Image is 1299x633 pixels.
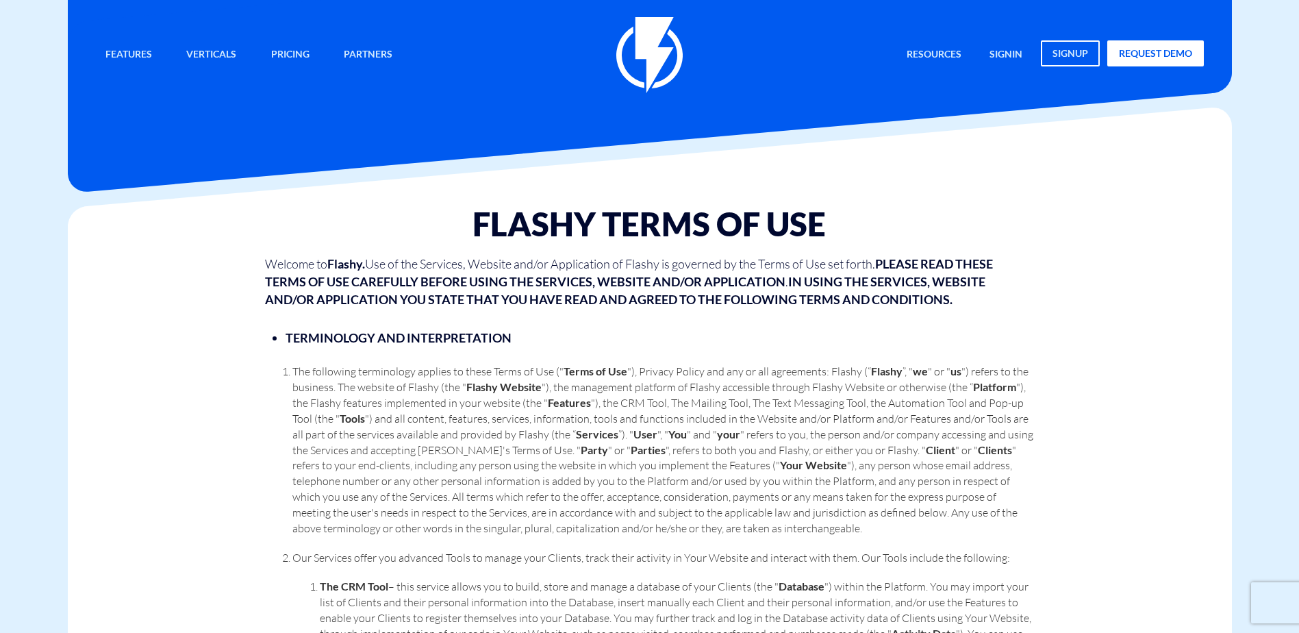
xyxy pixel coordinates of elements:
[973,380,1016,393] strong: Platform
[633,427,657,440] strong: User
[955,443,978,457] span: " or "
[780,458,847,471] strong: Your Website
[466,380,542,393] strong: Flashy Website
[779,580,824,593] strong: Database
[871,364,903,377] strong: Flashy
[564,364,627,377] strong: Terms of Use
[785,274,788,289] span: .
[926,443,955,456] strong: Client
[979,40,1033,70] a: signin
[581,443,608,456] strong: Party
[176,40,247,70] a: Verticals
[1107,40,1204,66] a: request demo
[292,427,1033,457] span: " refers to you, the person and/or company accessing and using the Services and accepting [PERSON...
[1041,40,1100,66] a: signup
[666,443,926,457] span: ", refers to both you and Flashy, or either you or Flashy. "
[388,580,779,593] span: – this service allows you to build, store and manage a database of your Clients (the "
[668,427,687,440] strong: You
[265,206,1034,242] h1: Flashy Terms Of Use
[542,380,973,394] span: "), the management platform of Flashy accessible through Flashy Website or otherwise (the “
[265,256,327,271] span: Welcome to
[687,427,717,441] span: " and "
[340,412,365,425] strong: Tools
[627,364,871,378] span: "), Privacy Policy and any or all agreements: Flashy (“
[717,427,740,440] strong: your
[978,443,1012,456] strong: Clients
[618,427,633,441] span: ”). "
[327,256,365,271] strong: Flashy.
[292,458,1018,534] span: "), any person whose email address, telephone number or any other personal information is added b...
[292,396,1024,425] span: "), the CRM Tool, The Mailing Tool, The Text Messaging Tool, the Automation Tool and Pop-up Tool ...
[286,330,512,345] strong: TERMINOLOGY AND INTERPRETATION
[576,427,618,440] strong: Services
[608,443,631,457] span: " or "
[657,427,668,441] span: ", "
[292,551,1010,564] span: Our Services offer you advanced Tools to manage your Clients, track their activity in Your Websit...
[903,364,913,378] span: ”, "
[292,412,1029,441] span: ") and all content, features, services, information, tools and functions included in the Website ...
[320,580,388,593] strong: The CRM Tool
[95,40,162,70] a: Features
[913,364,928,377] strong: we
[365,256,875,271] span: Use of the Services, Website and/or Application of Flashy is governed by the Terms of Use set forth.
[928,364,950,378] span: " or "
[265,274,985,307] strong: IN USING THE SERVICES, WEBSITE AND/OR APPLICATION YOU STATE THAT YOU HAVE READ AND AGREED TO THE ...
[333,40,403,70] a: Partners
[950,364,961,377] strong: us
[292,364,564,378] span: The following terminology applies to these Terms of Use ("
[261,40,320,70] a: Pricing
[548,396,591,409] strong: Features
[292,380,1026,410] span: "), the Flashy features implemented in your website (the "
[631,443,666,456] strong: Parties
[896,40,972,70] a: Resources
